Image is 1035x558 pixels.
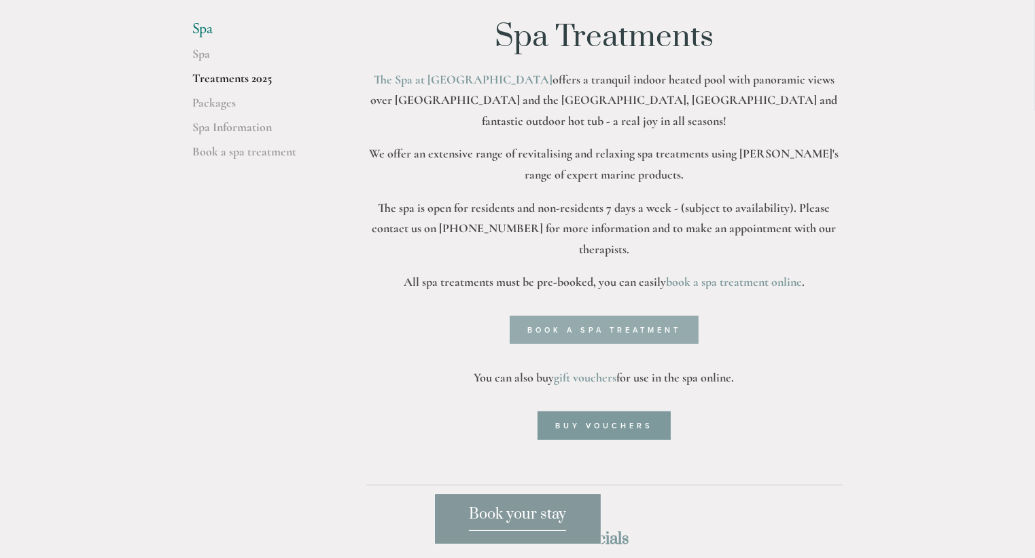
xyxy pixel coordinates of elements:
[193,46,323,71] a: Spa
[366,69,843,132] p: offers a tranquil indoor heated pool with panoramic views over [GEOGRAPHIC_DATA] and the [GEOGRAP...
[193,20,323,38] li: Spa
[538,411,671,440] a: Buy Vouchers
[666,274,802,289] a: book a spa treatment online
[366,198,843,260] p: The spa is open for residents and non-residents 7 days a week - (subject to availability). Please...
[555,370,617,385] a: gift vouchers
[434,494,601,544] a: Book your stay
[366,367,843,388] p: You can also buy for use in the spa online.
[193,144,323,168] a: Book a spa treatment
[469,505,566,531] span: Book your stay
[370,146,842,182] strong: We offer an extensive range of revitalising and relaxing spa treatments using [PERSON_NAME]'s ran...
[374,72,552,87] a: The Spa at [GEOGRAPHIC_DATA]
[193,95,323,119] a: Packages
[193,119,323,144] a: Spa Information
[366,272,843,293] p: All spa treatments must be pre-booked, you can easily .
[366,20,843,54] h1: Spa Treatments
[193,71,323,95] a: Treatments 2025
[510,316,699,344] a: Book a spa treatment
